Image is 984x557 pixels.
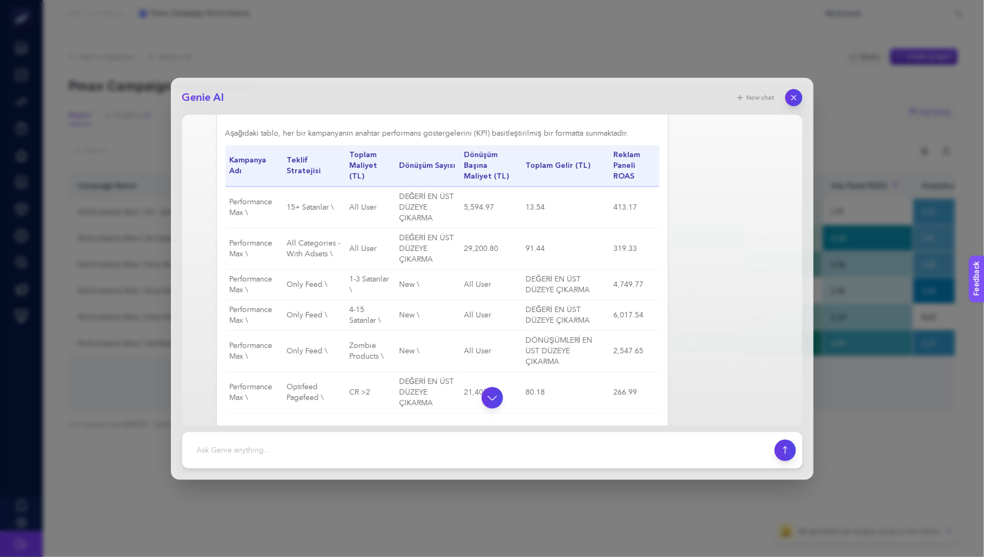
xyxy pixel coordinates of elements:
td: 2,547.65 [610,330,659,372]
td: CR >2 [345,372,395,413]
td: Optifeed Pagefeed \ [282,372,345,413]
td: 80.18 [521,372,609,413]
td: DEĞERİ EN ÜST DÜZEYE ÇIKARMA [395,372,460,413]
td: Performance Max \ [226,372,282,413]
td: 5,594.97 [460,187,521,228]
th: Toplam Maliyet (TL) [345,145,395,187]
td: DEĞERİ EN ÜST DÜZEYE ÇIKARMA [395,228,460,269]
td: 91.44 [521,228,609,269]
td: Only Feed \ [282,300,345,330]
td: 21,407.30 [460,372,521,413]
td: DÖNÜŞÜMLERİ EN ÜST DÜZEYE ÇIKARMA [521,330,609,372]
td: 413.17 [610,187,659,228]
td: DEĞERİ EN ÜST DÜZEYE ÇIKARMA [521,300,609,330]
td: All User [460,300,521,330]
td: 15+ Satanlar \ [282,187,345,228]
button: New chat [730,90,781,105]
th: Kampanya Adı [226,145,282,187]
td: Performance Max \ [226,269,282,300]
td: 1-3 Satanlar \ [345,269,395,300]
td: 6,017.54 [610,300,659,330]
th: Dönüşüm Başına Maliyet (TL) [460,145,521,187]
td: New \ [395,330,460,372]
td: Only Feed \ [282,330,345,372]
td: 4-15 Satanlar \ [345,300,395,330]
th: Reklam Paneli ROAS [610,145,659,187]
td: New \ [395,269,460,300]
td: 266.99 [610,372,659,413]
th: Dönüşüm Sayısı [395,145,460,187]
td: 319.33 [610,228,659,269]
td: Performance Max \ [226,187,282,228]
h2: Genie AI [182,90,224,105]
td: 4,749.77 [610,269,659,300]
td: 13.54 [521,187,609,228]
td: All Categories - With Adsets \ [282,228,345,269]
td: 29,200.80 [460,228,521,269]
td: DEĞERİ EN ÜST DÜZEYE ÇIKARMA [395,187,460,228]
td: DEĞERİ EN ÜST DÜZEYE ÇIKARMA [521,269,609,300]
td: Performance Max \ [226,300,282,330]
th: Toplam Gelir (TL) [521,145,609,187]
th: Teklif Stratejisi [282,145,345,187]
span: Feedback [6,3,41,12]
td: All User [460,269,521,300]
td: All User [345,228,395,269]
td: Only Feed \ [282,269,345,300]
td: All User [460,330,521,372]
td: All User [345,187,395,228]
td: Performance Max \ [226,228,282,269]
td: Performance Max \ [226,330,282,372]
td: New \ [395,300,460,330]
td: Zombie Products \ [345,330,395,372]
